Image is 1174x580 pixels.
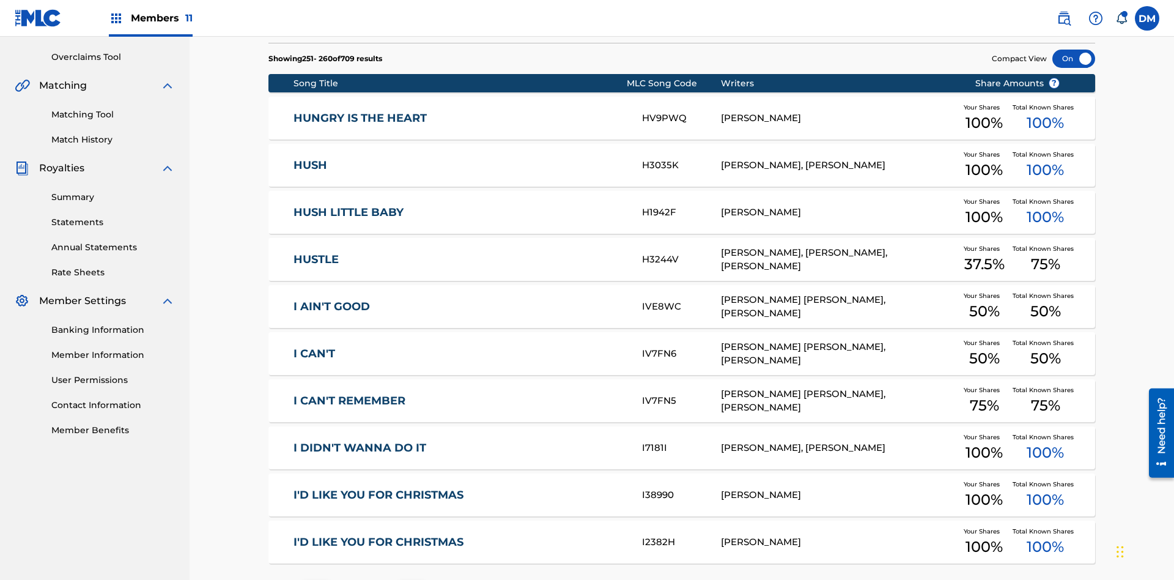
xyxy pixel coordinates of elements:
a: Public Search [1052,6,1076,31]
div: IV7FN6 [642,347,720,361]
span: Your Shares [964,244,1005,253]
span: Total Known Shares [1013,244,1079,253]
span: Total Known Shares [1013,197,1079,206]
a: I CAN'T [293,347,626,361]
a: I DIDN'T WANNA DO IT [293,441,626,455]
a: Member Information [51,349,175,362]
span: 100 % [965,442,1003,464]
img: help [1088,11,1103,26]
div: H1942F [642,206,720,220]
a: HUSH LITTLE BABY [293,206,626,220]
span: 100 % [965,536,1003,558]
div: H3244V [642,253,720,267]
div: HV9PWQ [642,111,720,125]
a: User Permissions [51,374,175,387]
span: 11 [185,12,193,24]
div: Drag [1117,534,1124,570]
span: Your Shares [964,480,1005,489]
div: H3035K [642,158,720,173]
div: I2382H [642,535,720,549]
span: Your Shares [964,338,1005,348]
span: Your Shares [964,527,1005,536]
span: Total Known Shares [1013,480,1079,489]
a: HUNGRY IS THE HEART [293,111,626,125]
a: I CAN'T REMEMBER [293,394,626,408]
span: Your Shares [964,103,1005,112]
iframe: Resource Center [1140,384,1174,484]
span: 100 % [1027,489,1064,511]
img: Matching [15,78,30,93]
div: IVE8WC [642,300,720,314]
span: 50 % [969,348,1000,370]
span: Total Known Shares [1013,433,1079,442]
img: Top Rightsholders [109,11,124,26]
img: expand [160,161,175,176]
img: search [1057,11,1071,26]
a: Rate Sheets [51,266,175,279]
span: ? [1049,78,1059,88]
span: 75 % [1031,395,1060,417]
a: Member Benefits [51,424,175,437]
div: [PERSON_NAME], [PERSON_NAME], [PERSON_NAME] [721,246,956,273]
span: Your Shares [964,291,1005,300]
a: Match History [51,133,175,146]
a: I AIN'T GOOD [293,300,626,314]
a: Summary [51,191,175,204]
span: 50 % [1030,300,1061,322]
span: Royalties [39,161,84,176]
div: Song Title [293,77,627,90]
img: Member Settings [15,294,29,308]
div: [PERSON_NAME] [721,206,956,220]
div: [PERSON_NAME], [PERSON_NAME] [721,441,956,455]
span: Total Known Shares [1013,150,1079,159]
a: I'D LIKE YOU FOR CHRISTMAS [293,535,626,549]
a: HUSTLE [293,253,626,267]
a: Annual Statements [51,241,175,254]
div: [PERSON_NAME] [PERSON_NAME], [PERSON_NAME] [721,293,956,321]
img: MLC Logo [15,9,62,27]
span: Matching [39,78,87,93]
span: 100 % [1027,206,1064,228]
span: Total Known Shares [1013,103,1079,112]
span: 100 % [1027,112,1064,134]
div: I7181I [642,441,720,455]
a: HUSH [293,158,626,173]
span: 75 % [970,395,999,417]
div: [PERSON_NAME], [PERSON_NAME] [721,158,956,173]
a: Banking Information [51,324,175,336]
iframe: Chat Widget [1113,521,1174,580]
span: Your Shares [964,385,1005,395]
a: I'D LIKE YOU FOR CHRISTMAS [293,488,626,502]
div: Help [1084,6,1108,31]
span: Member Settings [39,294,126,308]
span: Total Known Shares [1013,291,1079,300]
span: Total Known Shares [1013,527,1079,536]
div: User Menu [1135,6,1159,31]
div: [PERSON_NAME] [721,535,956,549]
span: Your Shares [964,197,1005,206]
img: expand [160,294,175,308]
div: MLC Song Code [627,77,721,90]
div: Notifications [1115,12,1128,24]
span: Total Known Shares [1013,385,1079,395]
span: 75 % [1031,253,1060,275]
span: 100 % [1027,536,1064,558]
a: Overclaims Tool [51,51,175,64]
div: IV7FN5 [642,394,720,408]
a: Statements [51,216,175,229]
span: 100 % [1027,442,1064,464]
span: 50 % [969,300,1000,322]
div: [PERSON_NAME] [PERSON_NAME], [PERSON_NAME] [721,387,956,415]
span: 100 % [965,206,1003,228]
span: Share Amounts [975,77,1060,90]
a: Contact Information [51,399,175,412]
div: [PERSON_NAME] [721,488,956,502]
span: 37.5 % [964,253,1005,275]
span: Your Shares [964,433,1005,442]
span: 100 % [1027,159,1064,181]
a: Matching Tool [51,108,175,121]
div: Writers [721,77,956,90]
